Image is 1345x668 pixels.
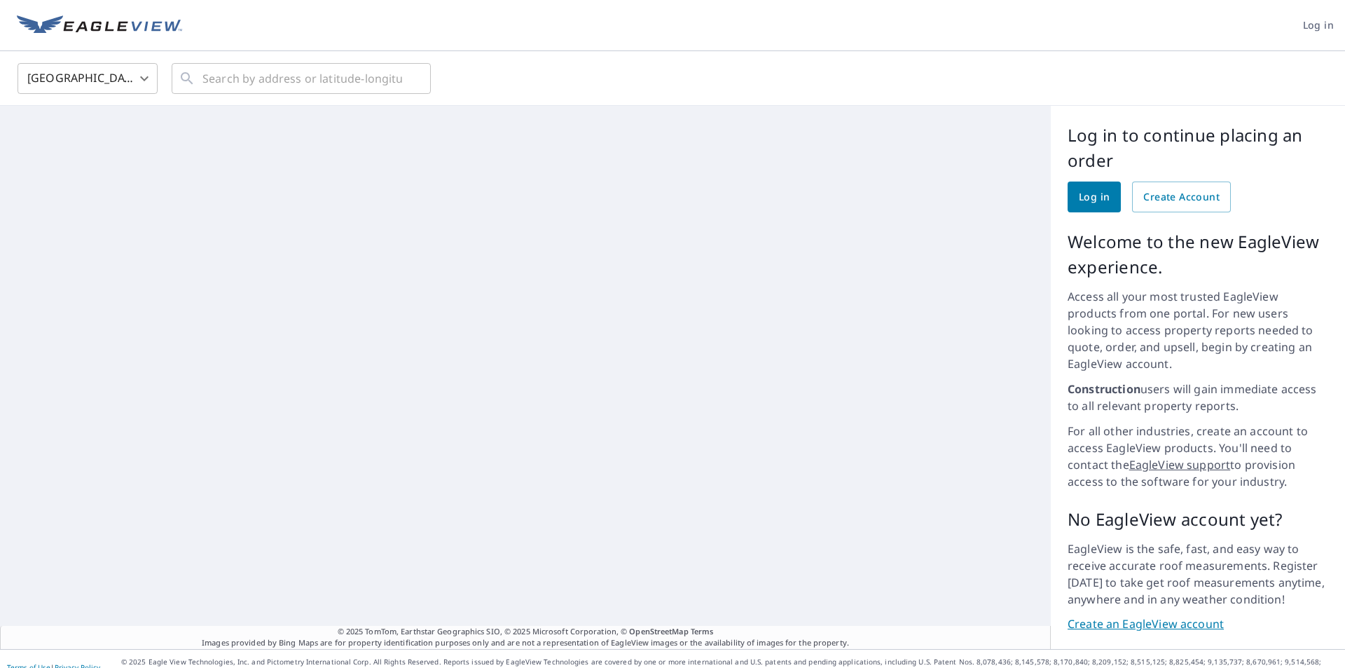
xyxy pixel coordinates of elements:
img: EV Logo [17,15,182,36]
a: OpenStreetMap [629,626,688,636]
p: Welcome to the new EagleView experience. [1068,229,1328,280]
p: For all other industries, create an account to access EagleView products. You'll need to contact ... [1068,423,1328,490]
span: © 2025 TomTom, Earthstar Geographics SIO, © 2025 Microsoft Corporation, © [338,626,714,638]
p: EagleView is the safe, fast, and easy way to receive accurate roof measurements. Register [DATE] ... [1068,540,1328,608]
p: No EagleView account yet? [1068,507,1328,532]
p: Access all your most trusted EagleView products from one portal. For new users looking to access ... [1068,288,1328,372]
p: users will gain immediate access to all relevant property reports. [1068,381,1328,414]
span: Log in [1079,189,1110,206]
a: EagleView support [1129,457,1231,472]
a: Create Account [1132,182,1231,212]
div: [GEOGRAPHIC_DATA] [18,59,158,98]
a: Create an EagleView account [1068,616,1328,632]
span: Log in [1303,17,1334,34]
input: Search by address or latitude-longitude [202,59,402,98]
p: Log in to continue placing an order [1068,123,1328,173]
a: Log in [1068,182,1121,212]
a: Terms [691,626,714,636]
span: Create Account [1143,189,1220,206]
strong: Construction [1068,381,1140,397]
